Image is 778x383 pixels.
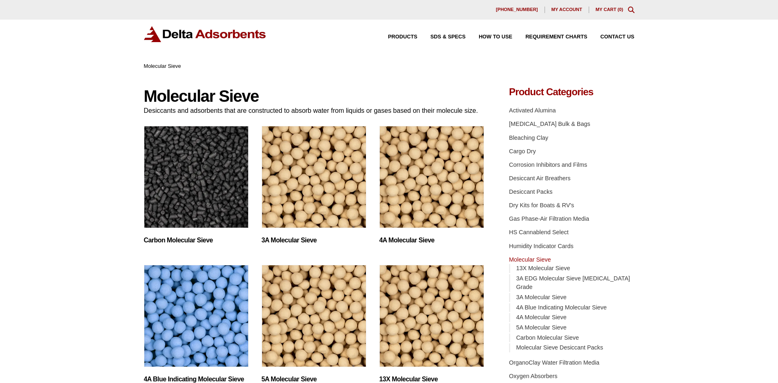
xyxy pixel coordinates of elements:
img: 5A Molecular Sieve [262,265,366,367]
span: Products [388,34,417,40]
a: Dry Kits for Boats & RV's [509,202,574,208]
a: Desiccant Packs [509,188,552,195]
h2: 4A Molecular Sieve [379,236,484,244]
img: 13X Molecular Sieve [379,265,484,367]
a: OrganoClay Water Filtration Media [509,359,599,366]
a: HS Cannablend Select [509,229,569,235]
a: 13X Molecular Sieve [516,265,570,271]
a: 4A Molecular Sieve [516,314,566,320]
a: Desiccant Air Breathers [509,175,570,181]
a: Molecular Sieve [509,256,551,263]
a: 5A Molecular Sieve [516,324,566,331]
a: Visit product category 4A Molecular Sieve [379,126,484,244]
a: [MEDICAL_DATA] Bulk & Bags [509,121,590,127]
a: Gas Phase-Air Filtration Media [509,215,589,222]
a: [PHONE_NUMBER] [489,7,545,13]
h2: 4A Blue Indicating Molecular Sieve [144,375,249,383]
img: 4A Blue Indicating Molecular Sieve [144,265,249,367]
a: Activated Alumina [509,107,556,114]
h2: 13X Molecular Sieve [379,375,484,383]
a: Contact Us [587,34,635,40]
a: Visit product category Carbon Molecular Sieve [144,126,249,244]
a: My account [545,7,589,13]
span: My account [552,7,582,12]
a: 3A Molecular Sieve [516,294,566,300]
h2: 5A Molecular Sieve [262,375,366,383]
a: My Cart (0) [596,7,623,12]
a: Requirement Charts [512,34,587,40]
div: Toggle Modal Content [628,7,635,13]
a: Corrosion Inhibitors and Films [509,161,587,168]
span: SDS & SPECS [430,34,466,40]
img: Delta Adsorbents [144,26,267,42]
a: Carbon Molecular Sieve [516,334,579,341]
h1: Molecular Sieve [144,87,485,105]
a: 3A EDG Molecular Sieve [MEDICAL_DATA] Grade [516,275,630,291]
a: Molecular Sieve Desiccant Packs [516,344,603,351]
a: SDS & SPECS [417,34,466,40]
a: Cargo Dry [509,148,536,155]
a: Visit product category 13X Molecular Sieve [379,265,484,383]
a: Oxygen Absorbers [509,373,557,379]
a: Bleaching Clay [509,134,548,141]
span: Contact Us [601,34,635,40]
a: Humidity Indicator Cards [509,243,574,249]
p: Desiccants and adsorbents that are constructed to absorb water from liquids or gases based on the... [144,105,485,116]
span: How to Use [479,34,512,40]
span: Requirement Charts [525,34,587,40]
h2: Carbon Molecular Sieve [144,236,249,244]
span: 0 [619,7,621,12]
a: Visit product category 4A Blue Indicating Molecular Sieve [144,265,249,383]
a: Visit product category 3A Molecular Sieve [262,126,366,244]
span: Molecular Sieve [144,63,181,69]
a: Visit product category 5A Molecular Sieve [262,265,366,383]
a: How to Use [466,34,512,40]
span: [PHONE_NUMBER] [496,7,538,12]
a: Products [375,34,417,40]
h2: 3A Molecular Sieve [262,236,366,244]
img: Carbon Molecular Sieve [144,126,249,228]
h4: Product Categories [509,87,634,97]
img: 4A Molecular Sieve [379,126,484,228]
a: 4A Blue Indicating Molecular Sieve [516,304,607,311]
img: 3A Molecular Sieve [262,126,366,228]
